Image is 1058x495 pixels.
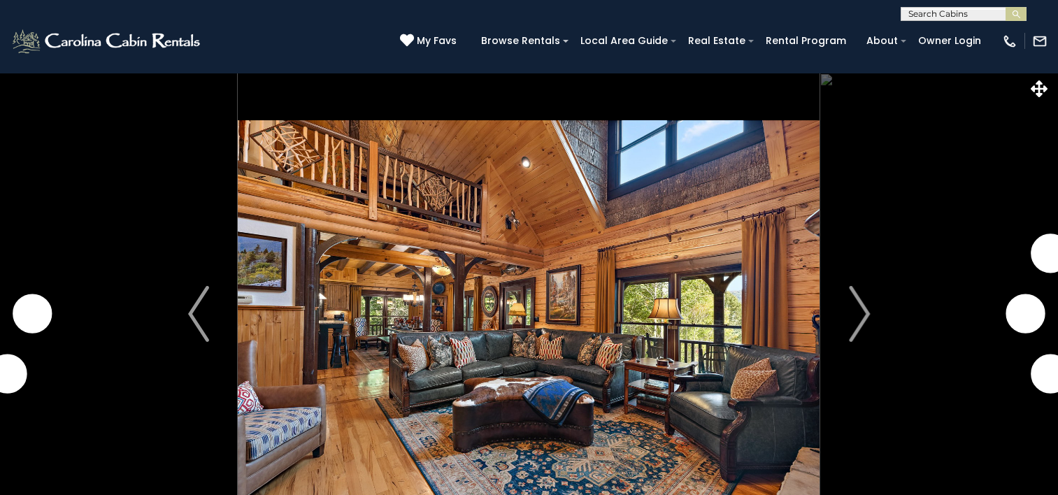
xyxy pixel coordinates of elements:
[681,30,752,52] a: Real Estate
[10,27,204,55] img: White-1-2.png
[1002,34,1017,49] img: phone-regular-white.png
[911,30,988,52] a: Owner Login
[859,30,905,52] a: About
[573,30,675,52] a: Local Area Guide
[1032,34,1048,49] img: mail-regular-white.png
[849,286,870,342] img: arrow
[188,286,209,342] img: arrow
[474,30,567,52] a: Browse Rentals
[400,34,460,49] a: My Favs
[759,30,853,52] a: Rental Program
[417,34,457,48] span: My Favs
